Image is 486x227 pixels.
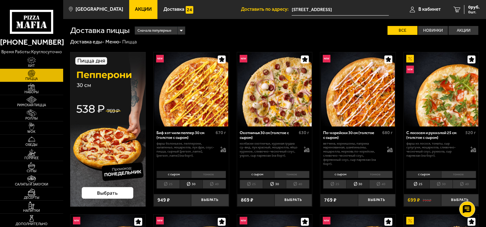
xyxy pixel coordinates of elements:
img: 15daf4d41897b9f0e9f617042186c801.svg [186,6,193,14]
li: 25 [156,180,180,189]
img: Новинка [323,55,330,62]
img: Новинка [73,217,81,224]
span: 699 ₽ [408,198,420,203]
img: Биф хот чили пеппер 30 см (толстое с сыром) [154,52,229,126]
li: 30 [429,180,453,189]
span: 680 г [382,130,393,135]
span: Доставить по адресу: [241,7,292,12]
button: Выбрать [275,194,312,206]
span: Санкт-Петербург, улица Савушкина, 82 [292,4,389,16]
li: с сыром [323,171,358,178]
s: 799 ₽ [423,198,431,203]
div: Пицца [122,39,137,45]
a: НовинкаПо-корейски 30 см (толстое с сыром) [320,52,396,126]
span: 630 г [299,130,310,135]
input: Ваш адрес доставки [292,4,389,16]
span: 670 г [216,130,226,135]
button: Выбрать [191,194,229,206]
a: АкционныйНовинкаС лососем и рукколой 25 см (толстое с сыром) [404,52,479,126]
img: Новинка [323,217,330,224]
p: фарш из лосося, томаты, сыр сулугуни, моцарелла, сливочно-чесночный соус, руккола, сыр пармезан (... [406,142,465,158]
li: тонкое [358,171,393,178]
div: С лососем и рукколой 25 см (толстое с сыром) [406,130,464,140]
p: колбаски охотничьи, куриная грудка су-вид, лук красный, моцарелла, яйцо куриное, сливочно-чесночн... [240,142,298,158]
img: Новинка [156,217,164,224]
button: Выбрать [358,194,396,206]
span: 949 ₽ [157,198,170,203]
span: 520 г [466,130,476,135]
span: Акции [135,7,152,12]
li: 40 [369,180,393,189]
span: 0 руб. [468,5,480,10]
img: Новинка [156,55,164,62]
li: с сыром [156,171,191,178]
span: 0 шт. [468,10,480,14]
img: Новинка [240,55,247,62]
img: Акционный [406,217,414,224]
li: тонкое [274,171,309,178]
li: 25 [406,180,429,189]
li: 40 [453,180,476,189]
div: По-корейски 30 см (толстое с сыром) [323,130,381,140]
li: 40 [203,180,226,189]
li: тонкое [191,171,226,178]
span: Доставка [163,7,184,12]
label: Новинки [418,26,448,35]
img: Охотничья 30 см (толстое с сыром) [237,52,312,126]
div: Охотничья 30 см (толстое с сыром) [240,130,297,140]
span: Сначала популярные [137,26,171,36]
img: По-корейски 30 см (толстое с сыром) [321,52,395,126]
h1: Доставка пиццы [70,26,130,35]
li: 40 [286,180,310,189]
li: тонкое [441,171,476,178]
a: Меню- [105,39,121,45]
div: Биф хот чили пеппер 30 см (толстое с сыром) [156,130,214,140]
img: С лососем и рукколой 25 см (толстое с сыром) [404,52,478,126]
span: 869 ₽ [241,198,253,203]
img: Акционный [406,55,414,62]
p: ветчина, корнишоны, паприка маринованная, шампиньоны, моцарелла, морковь по-корейски, сливочно-че... [323,142,382,166]
li: 25 [240,180,263,189]
li: 30 [180,180,203,189]
a: НовинкаОхотничья 30 см (толстое с сыром) [237,52,312,126]
li: 30 [346,180,369,189]
span: 769 ₽ [324,198,336,203]
span: В кабинет [418,7,441,12]
li: 30 [263,180,286,189]
label: Акции [449,26,478,35]
img: Новинка [406,66,414,73]
li: с сыром [240,171,274,178]
a: Доставка еды- [70,39,104,45]
span: [GEOGRAPHIC_DATA] [76,7,123,12]
p: фарш болоньезе, пепперони, халапеньо, моцарелла, лук фри, соус-пицца, сырный [PERSON_NAME], [PERS... [156,142,215,158]
label: Все [388,26,417,35]
li: с сыром [406,171,441,178]
button: Выбрать [441,194,479,206]
img: Новинка [240,217,247,224]
a: НовинкаБиф хот чили пеппер 30 см (толстое с сыром) [154,52,229,126]
li: 25 [323,180,346,189]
